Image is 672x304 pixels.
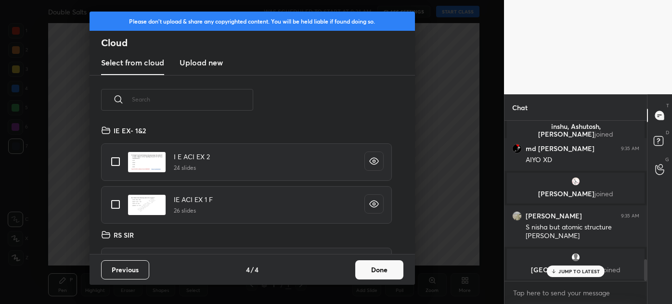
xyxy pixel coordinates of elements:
h4: IE EX- 1&2 [114,126,146,136]
p: T [666,102,669,109]
div: 9:35 AM [621,146,639,152]
h6: md [PERSON_NAME] [526,144,594,153]
h5: 24 slides [174,164,210,172]
button: Previous [101,260,149,279]
div: 9:35 AM [621,213,639,219]
p: JUMP TO LATEST [558,268,600,274]
h3: Upload new [180,57,223,68]
img: default.png [571,253,581,262]
div: S nisha but atomic structure [PERSON_NAME] [526,223,639,241]
p: [GEOGRAPHIC_DATA] [513,266,639,274]
p: G [665,156,669,163]
h4: IE ACI EX 1 F [174,194,213,204]
span: joined [594,189,613,198]
p: [PERSON_NAME] [513,190,639,198]
img: 1721296329LEXYG0.pdf [128,152,166,173]
p: Chat [504,95,535,120]
img: 0f1a0a44fefa4eb49b2cce966cfd2ed1.jpg [512,211,522,221]
button: Done [355,260,403,279]
div: AIYO XD [526,155,639,165]
span: joined [602,265,620,274]
h4: / [251,265,254,275]
h4: RS SIR [114,230,134,240]
h6: [PERSON_NAME] [526,212,582,220]
h4: 4 [246,265,250,275]
input: Search [132,79,253,120]
h4: 4 [255,265,258,275]
img: c7364fc8c3474f12954ad58cc4f1563b.jpg [512,144,522,153]
h2: Cloud [101,37,415,49]
img: 17212963304N0GIC.pdf [128,194,166,215]
p: D [666,129,669,136]
div: Please don't upload & share any copyrighted content. You will be held liable if found doing so. [90,12,415,31]
span: joined [594,129,613,139]
p: inshu, Ashutosh, [PERSON_NAME] [513,123,639,138]
div: grid [90,122,403,254]
h5: 26 slides [174,206,213,215]
h3: Select from cloud [101,57,164,68]
div: grid [504,121,647,281]
img: aa8dbe57245a4d328bcd034b90d22050.jpg [571,177,581,186]
h4: I E ACI EX 2 [174,152,210,162]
